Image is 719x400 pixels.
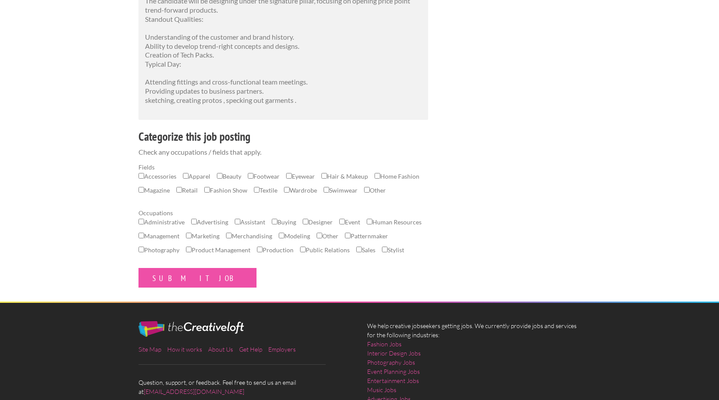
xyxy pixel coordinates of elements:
[138,346,161,353] a: Site Map
[138,245,179,259] label: Photography
[138,247,144,252] input: Photography
[257,247,263,252] input: Production
[367,217,422,231] label: Human Resources
[303,219,308,224] input: Designer
[254,187,260,193] input: Textile
[279,231,310,245] label: Modeling
[382,247,388,252] input: Stylist
[279,233,284,238] input: Modeling
[367,376,419,385] a: Entertainment Jobs
[138,219,144,224] input: Administrative
[138,163,428,172] label: Fields
[367,385,396,394] a: Music Jobs
[138,231,179,245] label: Management
[226,233,232,238] input: Merchandising
[138,268,257,288] input: Submit Job
[186,233,192,238] input: Marketing
[367,339,402,349] a: Fashion Jobs
[138,233,144,238] input: Management
[367,367,420,376] a: Event Planning Jobs
[186,231,219,245] label: Marketing
[176,187,182,193] input: Retail
[272,217,296,231] label: Buying
[345,233,351,238] input: Patternmaker
[183,172,210,186] label: Apparel
[217,173,223,179] input: Beauty
[286,173,292,179] input: Eyewear
[183,173,189,179] input: Apparel
[191,217,228,231] label: Advertising
[339,219,345,224] input: Event
[324,186,358,200] label: Swimwear
[138,187,144,193] input: Magazine
[176,186,198,200] label: Retail
[138,208,428,217] label: Occupations
[367,219,372,224] input: Human Resources
[321,172,368,186] label: Hair & Makeup
[138,129,428,145] h3: Categorize this job posting
[248,172,280,186] label: Footwear
[204,187,210,193] input: Fashion Show
[145,33,422,69] p: Understanding of the customer and brand history. Ability to develop trend-right concepts and desi...
[300,245,350,259] label: Public Relations
[286,172,315,186] label: Eyewear
[364,186,386,200] label: Other
[186,247,192,252] input: Product Management
[186,245,250,259] label: Product Management
[204,186,247,200] label: Fashion Show
[317,233,322,238] input: Other
[167,346,202,353] a: How it works
[375,172,419,186] label: Home Fashion
[138,217,185,231] label: Administrative
[138,172,176,186] label: Accessories
[324,187,329,193] input: Swimwear
[248,173,253,179] input: Footwear
[257,245,294,259] label: Production
[235,219,240,224] input: Assistant
[382,245,404,259] label: Stylist
[321,173,327,179] input: Hair & Makeup
[356,245,375,259] label: Sales
[217,172,241,186] label: Beauty
[191,219,197,224] input: Advertising
[235,217,265,231] label: Assistant
[226,231,272,245] label: Merchandising
[339,217,360,231] label: Event
[138,321,244,337] img: The Creative Loft
[300,247,306,252] input: Public Relations
[345,231,388,245] label: Patternmaker
[138,173,144,179] input: Accessories
[303,217,333,231] label: Designer
[284,186,317,200] label: Wardrobe
[145,78,422,105] p: Attending fittings and cross-functional team meetings. Providing updates to business partners. sk...
[367,358,415,367] a: Photography Jobs
[239,346,262,353] a: Get Help
[138,186,170,200] label: Magazine
[268,346,296,353] a: Employers
[284,187,290,193] input: Wardrobe
[364,187,370,193] input: Other
[367,349,421,358] a: Interior Design Jobs
[144,388,244,395] a: [EMAIL_ADDRESS][DOMAIN_NAME]
[272,219,277,224] input: Buying
[317,231,338,245] label: Other
[375,173,380,179] input: Home Fashion
[254,186,277,200] label: Textile
[208,346,233,353] a: About Us
[356,247,362,252] input: Sales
